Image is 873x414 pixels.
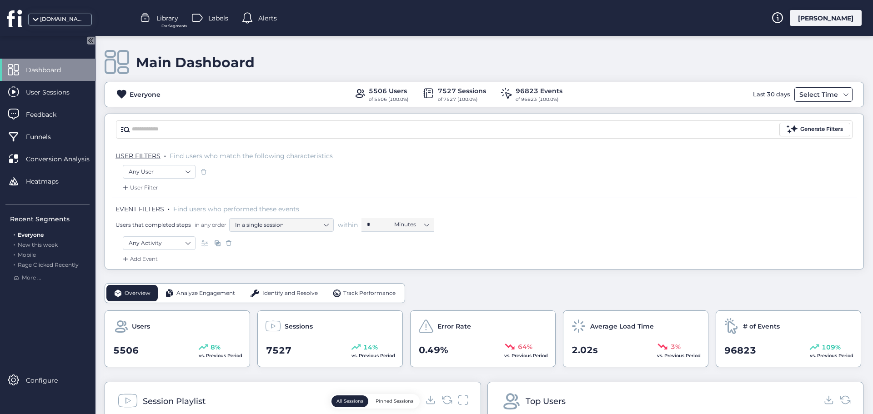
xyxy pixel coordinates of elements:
[800,125,843,134] div: Generate Filters
[516,86,562,96] div: 96823 Events
[14,239,15,248] span: .
[211,342,221,352] span: 8%
[779,123,850,136] button: Generate Filters
[22,274,41,282] span: More ...
[822,342,841,352] span: 109%
[394,218,429,231] nz-select-item: Minutes
[258,13,277,23] span: Alerts
[193,221,226,229] span: in any order
[129,236,190,250] nz-select-item: Any Activity
[369,86,408,96] div: 5506 Users
[26,375,71,385] span: Configure
[671,342,681,352] span: 3%
[113,344,139,358] span: 5506
[176,289,235,298] span: Analyze Engagement
[351,353,395,359] span: vs. Previous Period
[18,261,79,268] span: Rage Clicked Recently
[504,353,548,359] span: vs. Previous Period
[26,154,103,164] span: Conversion Analysis
[810,353,853,359] span: vs. Previous Period
[363,342,378,352] span: 14%
[10,214,90,224] div: Recent Segments
[590,321,654,331] span: Average Load Time
[173,205,299,213] span: Find users who performed these events
[743,321,780,331] span: # of Events
[115,221,191,229] span: Users that completed steps
[419,343,448,357] span: 0.49%
[518,342,532,352] span: 64%
[115,152,161,160] span: USER FILTERS
[18,231,44,238] span: Everyone
[338,220,358,229] span: within
[438,96,486,103] div: of 7527 (100.0%)
[438,86,486,96] div: 7527 Sessions
[156,13,178,23] span: Library
[526,395,566,408] div: Top Users
[437,321,471,331] span: Error Rate
[18,241,58,248] span: New this week
[143,395,206,408] div: Session Playlist
[121,183,158,192] div: User Filter
[26,176,72,186] span: Heatmaps
[657,353,701,359] span: vs. Previous Period
[262,289,318,298] span: Identify and Resolve
[285,321,313,331] span: Sessions
[26,110,70,120] span: Feedback
[18,251,36,258] span: Mobile
[516,96,562,103] div: of 96823 (100.0%)
[572,343,598,357] span: 2.02s
[40,15,85,24] div: [DOMAIN_NAME]
[130,90,161,100] div: Everyone
[199,353,242,359] span: vs. Previous Period
[343,289,396,298] span: Track Performance
[369,96,408,103] div: of 5506 (100.0%)
[14,249,15,258] span: .
[26,65,75,75] span: Dashboard
[331,395,368,407] button: All Sessions
[790,10,862,26] div: [PERSON_NAME]
[26,132,65,142] span: Funnels
[14,229,15,238] span: .
[26,87,83,97] span: User Sessions
[235,218,328,232] nz-select-item: In a single session
[136,54,255,71] div: Main Dashboard
[121,254,158,264] div: Add Event
[266,344,291,358] span: 7527
[170,152,333,160] span: Find users who match the following characteristics
[132,321,150,331] span: Users
[115,205,164,213] span: EVENT FILTERS
[797,89,840,100] div: Select Time
[751,87,792,102] div: Last 30 days
[208,13,228,23] span: Labels
[14,259,15,268] span: .
[161,23,187,29] span: For Segments
[129,165,190,179] nz-select-item: Any User
[724,344,756,358] span: 96823
[168,203,170,212] span: .
[125,289,151,298] span: Overview
[164,150,166,159] span: .
[371,395,418,407] button: Pinned Sessions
